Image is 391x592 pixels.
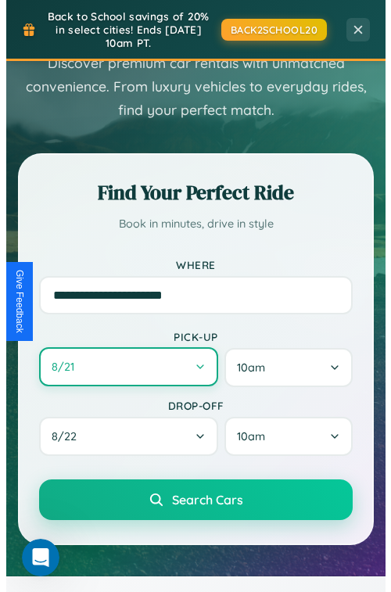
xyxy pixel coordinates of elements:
label: Pick-up [33,330,346,343]
button: 8/22 [33,417,212,456]
span: 8 / 21 [45,360,76,374]
span: Back to School savings of 20% in select cities! Ends [DATE] 10am PT. [38,9,207,49]
label: Drop-off [33,399,346,412]
h2: Find Your Perfect Ride [33,178,346,206]
span: 10am [231,361,259,375]
span: Search Cars [166,492,237,508]
button: 10am [218,348,346,387]
span: 10am [231,429,259,443]
button: Search Cars [33,479,346,520]
div: Give Feedback [8,270,19,333]
iframe: Intercom live chat [16,539,53,576]
span: 8 / 22 [45,429,78,443]
label: Where [33,258,346,271]
p: Discover premium car rentals with unmatched convenience. From luxury vehicles to everyday rides, ... [12,52,368,122]
button: 10am [218,417,346,456]
button: 8/21 [33,347,212,386]
button: BACK2SCHOOL20 [215,19,321,41]
p: Book in minutes, drive in style [33,214,346,235]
